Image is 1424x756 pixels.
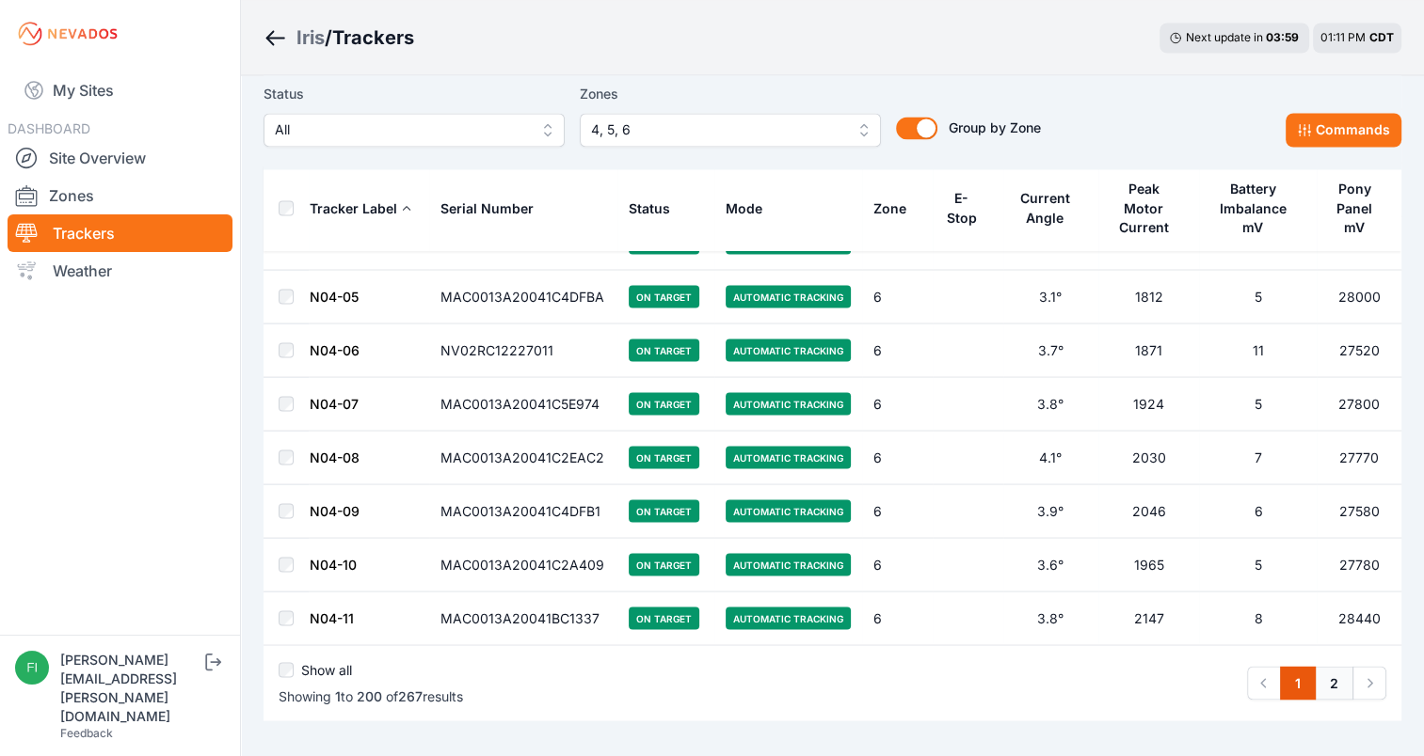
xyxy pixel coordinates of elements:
[1320,30,1366,44] span: 01:11 PM
[1003,323,1098,377] td: 3.7°
[1199,484,1317,538] td: 6
[1315,666,1353,700] a: 2
[15,651,49,685] img: fidel.lopez@prim.com
[1199,431,1317,484] td: 7
[629,606,699,629] span: On Target
[310,198,397,217] div: Tracker Label
[310,556,357,572] a: N04-10
[629,198,670,217] div: Status
[310,502,360,518] a: N04-09
[1003,431,1098,484] td: 4.1°
[310,609,354,625] a: N04-11
[1199,377,1317,431] td: 5
[1317,431,1401,484] td: 27770
[1098,538,1200,591] td: 1965
[1317,484,1401,538] td: 27580
[310,395,359,411] a: N04-07
[580,113,881,147] button: 4, 5, 6
[1199,538,1317,591] td: 5
[1003,538,1098,591] td: 3.6°
[264,13,414,62] nav: Breadcrumb
[1003,270,1098,323] td: 3.1°
[629,185,685,230] button: Status
[8,214,232,252] a: Trackers
[1098,323,1200,377] td: 1871
[726,285,851,307] span: Automatic Tracking
[1098,270,1200,323] td: 1812
[1247,666,1386,700] nav: Pagination
[726,198,762,217] div: Mode
[325,24,332,51] span: /
[8,177,232,214] a: Zones
[944,176,992,240] button: E-Stop
[279,686,463,705] p: Showing to of results
[440,185,549,230] button: Serial Number
[726,446,851,468] span: Automatic Tracking
[1003,591,1098,645] td: 3.8°
[873,185,921,230] button: Zone
[580,83,881,105] label: Zones
[1003,377,1098,431] td: 3.8°
[332,24,414,51] h3: Trackers
[264,83,565,105] label: Status
[429,377,617,431] td: MAC0013A20041C5E974
[335,687,341,703] span: 1
[1286,113,1401,147] button: Commands
[862,323,933,377] td: 6
[8,120,90,136] span: DASHBOARD
[1098,377,1200,431] td: 1924
[862,270,933,323] td: 6
[1266,30,1300,45] div: 03 : 59
[629,339,699,361] span: On Target
[1317,591,1401,645] td: 28440
[440,198,534,217] div: Serial Number
[60,651,201,726] div: [PERSON_NAME][EMAIL_ADDRESS][PERSON_NAME][DOMAIN_NAME]
[726,392,851,415] span: Automatic Tracking
[310,449,360,465] a: N04-08
[1015,189,1076,227] div: Current Angle
[1199,323,1317,377] td: 11
[726,499,851,522] span: Automatic Tracking
[1317,270,1401,323] td: 28000
[429,538,617,591] td: MAC0013A20041C2A409
[629,499,699,522] span: On Target
[949,119,1041,135] span: Group by Zone
[591,118,843,141] span: 4, 5, 6
[1199,270,1317,323] td: 5
[629,285,699,307] span: On Target
[8,139,232,177] a: Site Overview
[944,189,979,227] div: E-Stop
[1317,538,1401,591] td: 27780
[398,687,423,703] span: 267
[310,288,359,304] a: N04-05
[1328,166,1390,249] button: Pony Panel mV
[310,185,412,230] button: Tracker Label
[1317,377,1401,431] td: 27800
[357,687,382,703] span: 200
[275,118,527,141] span: All
[1210,180,1295,236] div: Battery Imbalance mV
[1369,30,1394,44] span: CDT
[862,431,933,484] td: 6
[429,591,617,645] td: MAC0013A20041BC1337
[1110,180,1178,236] div: Peak Motor Current
[726,553,851,575] span: Automatic Tracking
[301,660,352,679] label: Show all
[862,538,933,591] td: 6
[429,270,617,323] td: MAC0013A20041C4DFBA
[1186,30,1263,44] span: Next update in
[1199,591,1317,645] td: 8
[1098,484,1200,538] td: 2046
[264,113,565,147] button: All
[429,323,617,377] td: NV02RC12227011
[296,24,325,51] a: Iris
[726,339,851,361] span: Automatic Tracking
[1210,166,1305,249] button: Battery Imbalance mV
[15,19,120,49] img: Nevados
[726,185,777,230] button: Mode
[1280,666,1316,700] a: 1
[1003,484,1098,538] td: 3.9°
[629,392,699,415] span: On Target
[1098,431,1200,484] td: 2030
